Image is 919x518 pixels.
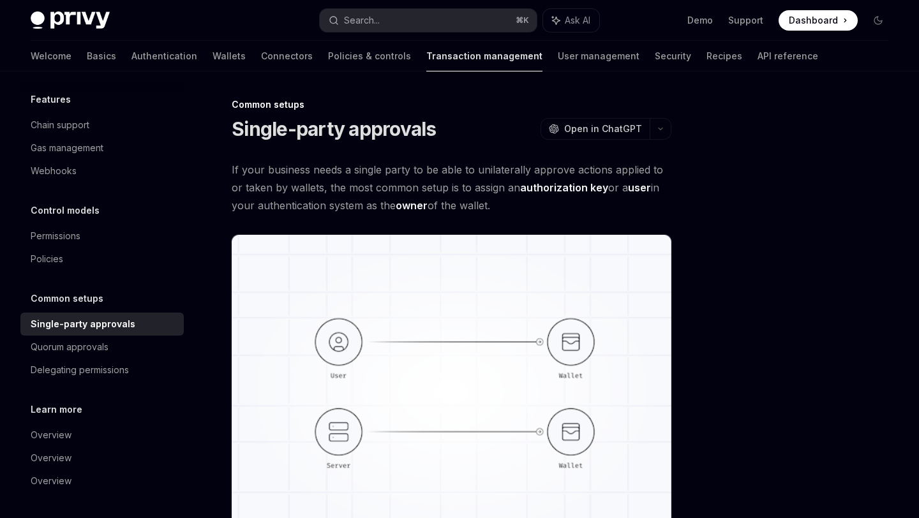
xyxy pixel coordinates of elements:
div: Quorum approvals [31,339,108,355]
a: Wallets [213,41,246,71]
div: Delegating permissions [31,362,129,378]
a: Overview [20,447,184,470]
h5: Features [31,92,71,107]
h5: Common setups [31,291,103,306]
span: Open in ChatGPT [564,122,642,135]
a: Overview [20,424,184,447]
a: Single-party approvals [20,313,184,336]
button: Open in ChatGPT [541,118,650,140]
a: Support [728,14,763,27]
div: Overview [31,450,71,466]
div: Common setups [232,98,671,111]
button: Ask AI [543,9,599,32]
a: Dashboard [779,10,858,31]
a: Policies [20,248,184,270]
a: Overview [20,470,184,492]
div: Search... [344,13,380,28]
a: Welcome [31,41,71,71]
a: authorization key [520,181,608,195]
h1: Single-party approvals [232,117,437,140]
a: Basics [87,41,116,71]
a: API reference [758,41,818,71]
a: Gas management [20,137,184,159]
a: User management [558,41,639,71]
div: Permissions [31,228,80,244]
div: Webhooks [31,163,77,179]
a: Security [655,41,691,71]
div: Policies [31,251,63,267]
a: Quorum approvals [20,336,184,359]
h5: Control models [31,203,100,218]
span: If your business needs a single party to be able to unilaterally approve actions applied to or ta... [232,161,671,214]
h5: Learn more [31,402,82,417]
a: Delegating permissions [20,359,184,381]
span: ⌘ K [516,15,529,26]
a: Chain support [20,114,184,137]
img: dark logo [31,11,110,29]
div: Single-party approvals [31,316,135,332]
a: user [628,181,651,195]
button: Search...⌘K [320,9,536,32]
a: Permissions [20,225,184,248]
div: Overview [31,427,71,443]
span: Dashboard [789,14,838,27]
a: Policies & controls [328,41,411,71]
a: Recipes [706,41,742,71]
a: Transaction management [426,41,542,71]
a: Connectors [261,41,313,71]
a: owner [396,199,428,212]
button: Toggle dark mode [868,10,888,31]
a: Demo [687,14,713,27]
div: Chain support [31,117,89,133]
div: Overview [31,473,71,489]
span: Ask AI [565,14,590,27]
div: Gas management [31,140,103,156]
a: Authentication [131,41,197,71]
a: Webhooks [20,159,184,182]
